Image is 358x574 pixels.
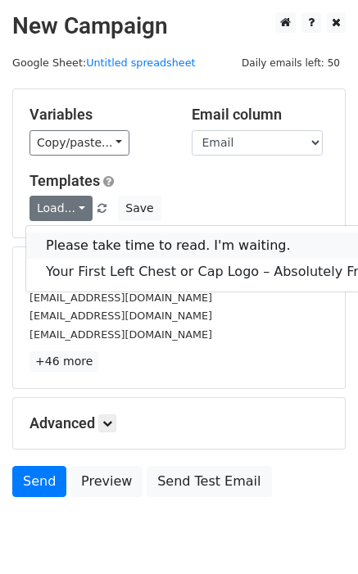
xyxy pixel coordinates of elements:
[276,495,358,574] iframe: Chat Widget
[12,56,196,69] small: Google Sheet:
[236,54,346,72] span: Daily emails left: 50
[29,414,329,432] h5: Advanced
[29,130,129,156] a: Copy/paste...
[12,12,346,40] h2: New Campaign
[29,351,98,372] a: +46 more
[29,106,167,124] h5: Variables
[29,328,212,341] small: [EMAIL_ADDRESS][DOMAIN_NAME]
[86,56,195,69] a: Untitled spreadsheet
[29,172,100,189] a: Templates
[29,310,212,322] small: [EMAIL_ADDRESS][DOMAIN_NAME]
[70,466,143,497] a: Preview
[29,292,212,304] small: [EMAIL_ADDRESS][DOMAIN_NAME]
[29,196,93,221] a: Load...
[147,466,271,497] a: Send Test Email
[192,106,329,124] h5: Email column
[12,466,66,497] a: Send
[236,56,346,69] a: Daily emails left: 50
[118,196,161,221] button: Save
